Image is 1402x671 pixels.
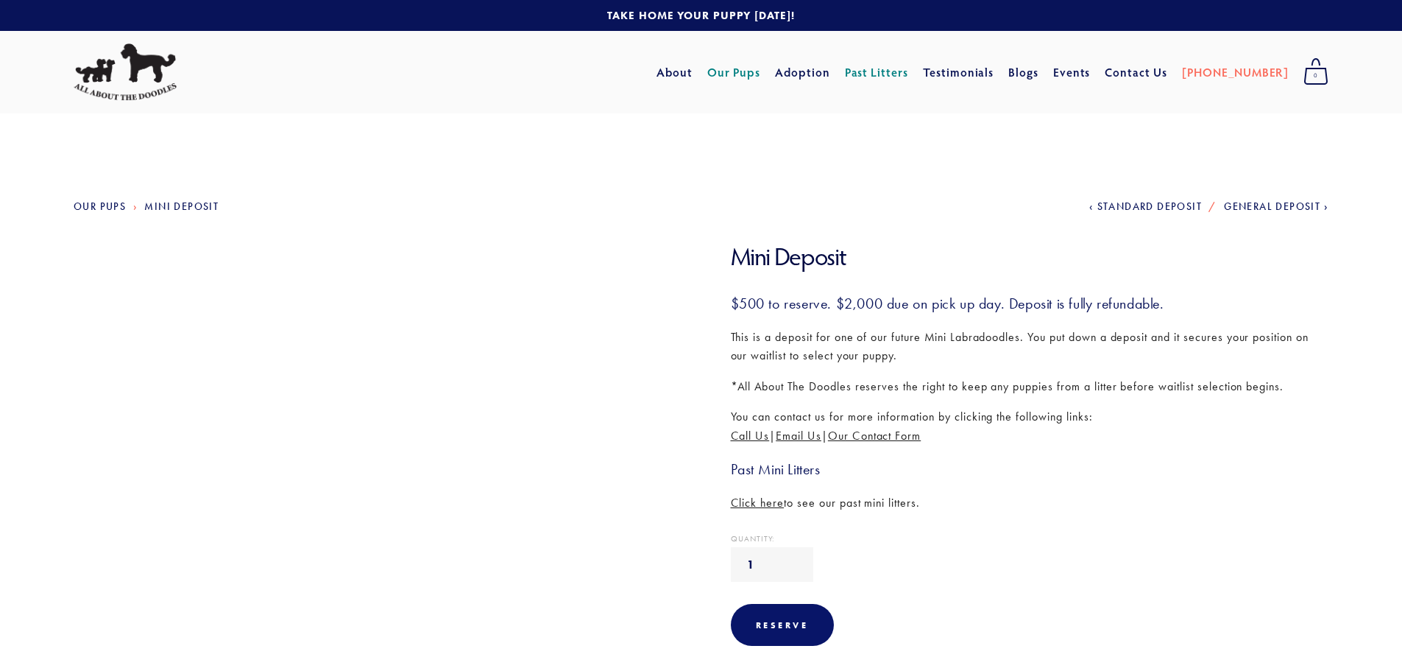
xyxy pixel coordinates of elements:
[1303,66,1328,85] span: 0
[74,200,126,213] a: Our Pups
[731,460,1329,479] h3: Past Mini Litters
[731,493,1329,513] p: to see our past mini litters.
[1224,200,1328,213] a: General Deposit
[656,59,693,85] a: About
[731,242,1329,272] h1: Mini Deposit
[707,59,761,85] a: Our Pups
[731,547,813,582] input: Quantity
[1105,59,1167,85] a: Contact Us
[144,200,219,213] a: Mini Deposit
[1224,200,1320,213] span: General Deposit
[731,604,834,646] div: Reserve
[1182,59,1289,85] a: [PHONE_NUMBER]
[731,294,1329,313] h3: $500 to reserve. $2,000 due on pick up day. Deposit is fully refundable.
[845,64,909,80] a: Past Litters
[1008,59,1038,85] a: Blogs
[74,43,177,101] img: All About The Doodles
[923,59,994,85] a: Testimonials
[731,429,770,443] a: Call Us
[1296,54,1336,91] a: 0 items in cart
[731,496,785,510] a: Click here
[776,429,821,443] a: Email Us
[756,619,809,630] div: Reserve
[731,407,1329,445] p: You can contact us for more information by clicking the following links: | |
[731,328,1329,365] p: This is a deposit for one of our future Mini Labradoodles. You put down a deposit and it secures ...
[731,535,1329,543] div: Quantity:
[775,59,830,85] a: Adoption
[828,429,921,443] a: Our Contact Form
[1089,200,1202,213] a: Standard Deposit
[1097,200,1202,213] span: Standard Deposit
[1053,59,1091,85] a: Events
[731,377,1329,396] p: *All About The Doodles reserves the right to keep any puppies from a litter before waitlist selec...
